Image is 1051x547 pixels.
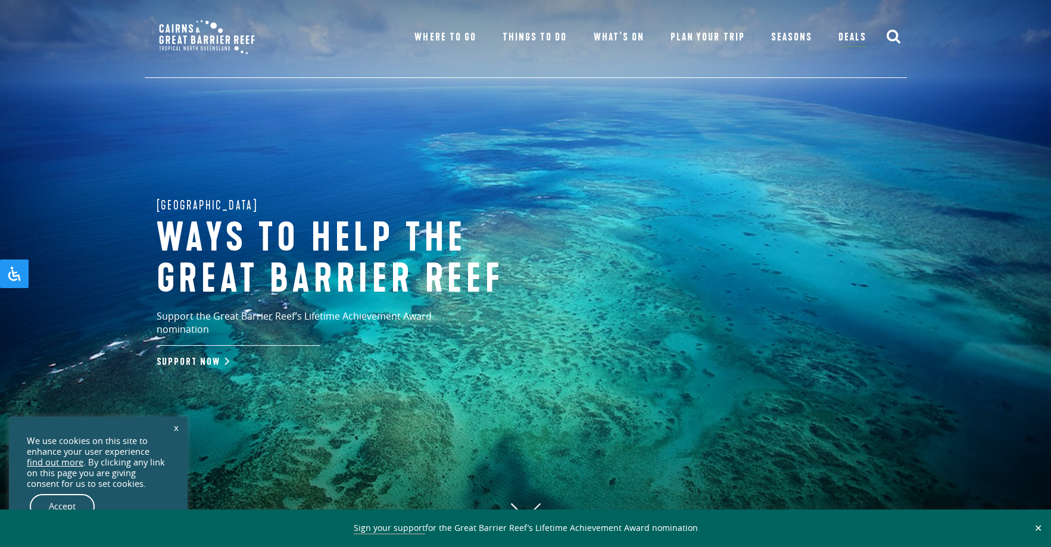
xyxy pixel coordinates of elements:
div: We use cookies on this site to enhance your user experience . By clicking any link on this page y... [27,436,170,489]
a: Deals [838,29,866,47]
a: Sign your support [354,522,425,535]
p: Support the Great Barrier Reef’s Lifetime Achievement Award nomination [157,310,484,346]
a: Things To Do [503,29,567,46]
span: [GEOGRAPHIC_DATA] [157,195,258,214]
a: Where To Go [414,29,476,46]
a: What’s On [594,29,644,46]
a: Accept [30,494,95,519]
a: Seasons [771,29,812,46]
a: x [168,414,185,440]
a: Support Now [157,356,227,368]
svg: Open Accessibility Panel [7,267,21,281]
a: find out more [27,457,83,468]
span: for the Great Barrier Reef’s Lifetime Achievement Award nomination [354,522,698,535]
a: Plan Your Trip [670,29,745,46]
h1: Ways to help the great barrier reef [157,218,550,301]
img: CGBR-TNQ_dual-logo.svg [151,12,263,62]
button: Close [1031,523,1045,533]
